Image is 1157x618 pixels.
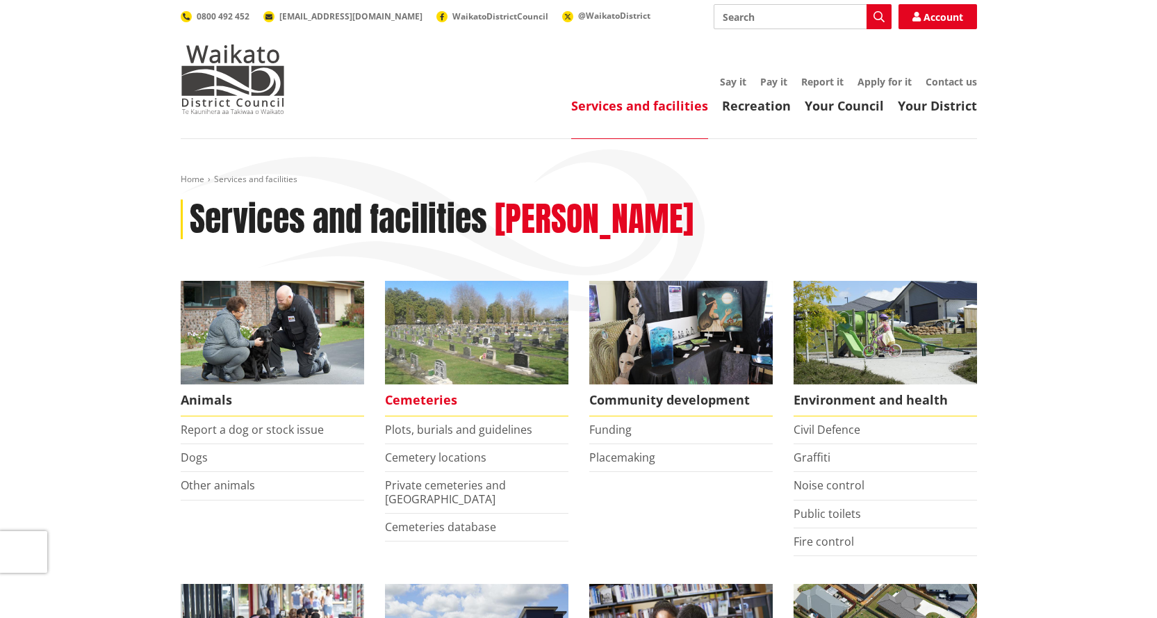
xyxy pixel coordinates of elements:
[385,519,496,535] a: Cemeteries database
[794,384,977,416] span: Environment and health
[794,506,861,521] a: Public toilets
[385,422,532,437] a: Plots, burials and guidelines
[898,97,977,114] a: Your District
[794,450,830,465] a: Graffiti
[181,281,364,416] a: Waikato District Council Animal Control team Animals
[385,281,568,384] img: Huntly Cemetery
[181,478,255,493] a: Other animals
[794,534,854,549] a: Fire control
[898,4,977,29] a: Account
[385,384,568,416] span: Cemeteries
[181,281,364,384] img: Animal Control
[190,200,487,240] h1: Services and facilities
[279,10,422,22] span: [EMAIL_ADDRESS][DOMAIN_NAME]
[794,478,864,493] a: Noise control
[571,97,708,114] a: Services and facilities
[181,384,364,416] span: Animals
[385,478,506,506] a: Private cemeteries and [GEOGRAPHIC_DATA]
[714,4,892,29] input: Search input
[589,422,632,437] a: Funding
[589,384,773,416] span: Community development
[578,10,650,22] span: @WaikatoDistrict
[562,10,650,22] a: @WaikatoDistrict
[722,97,791,114] a: Recreation
[1093,560,1143,610] iframe: Messenger Launcher
[794,281,977,416] a: New housing in Pokeno Environment and health
[760,75,787,88] a: Pay it
[181,422,324,437] a: Report a dog or stock issue
[181,173,204,185] a: Home
[181,174,977,186] nav: breadcrumb
[858,75,912,88] a: Apply for it
[436,10,548,22] a: WaikatoDistrictCouncil
[495,200,694,240] h2: [PERSON_NAME]
[794,281,977,384] img: New housing in Pokeno
[385,281,568,416] a: Huntly Cemetery Cemeteries
[181,44,285,114] img: Waikato District Council - Te Kaunihera aa Takiwaa o Waikato
[214,173,297,185] span: Services and facilities
[589,450,655,465] a: Placemaking
[452,10,548,22] span: WaikatoDistrictCouncil
[589,281,773,416] a: Matariki Travelling Suitcase Art Exhibition Community development
[181,10,249,22] a: 0800 492 452
[805,97,884,114] a: Your Council
[720,75,746,88] a: Say it
[926,75,977,88] a: Contact us
[589,281,773,384] img: Matariki Travelling Suitcase Art Exhibition
[263,10,422,22] a: [EMAIL_ADDRESS][DOMAIN_NAME]
[181,450,208,465] a: Dogs
[385,450,486,465] a: Cemetery locations
[794,422,860,437] a: Civil Defence
[197,10,249,22] span: 0800 492 452
[801,75,844,88] a: Report it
